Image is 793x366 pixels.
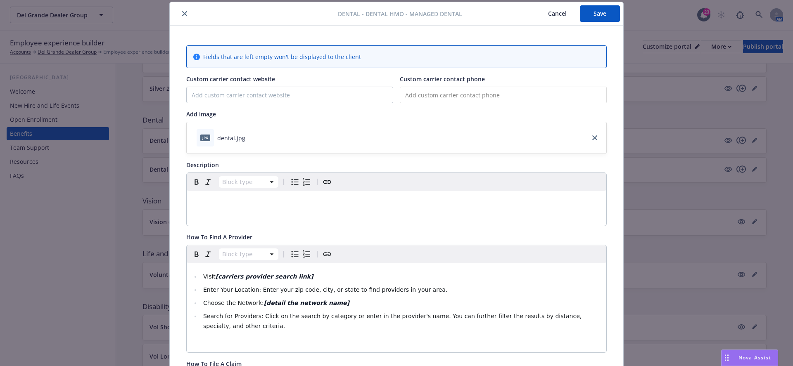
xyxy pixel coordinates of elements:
button: download file [249,134,255,142]
div: editable markdown [187,263,606,352]
button: Numbered list [301,248,312,260]
button: Italic [202,248,214,260]
div: toggle group [289,176,312,188]
span: Search for Providers: Click on the search by category or enter in the provider's name. You can fu... [203,313,584,329]
button: Create link [321,176,333,188]
button: Nova Assist [721,349,778,366]
span: Choose the Network: [203,300,264,306]
button: Bold [191,176,202,188]
input: Add custom carrier contact phone [400,87,607,103]
button: Block type [219,176,278,188]
div: Drag to move [722,350,732,366]
span: Add image [186,110,216,118]
input: Add custom carrier contact website [187,87,393,103]
a: close [590,133,600,143]
span: Enter Your Location: Enter your zip code, city, or state to find providers in your area. [203,286,447,293]
div: toggle group [289,248,312,260]
span: Custom carrier contact phone [400,75,485,83]
strong: [detail the network name] [264,300,349,306]
button: Create link [321,248,333,260]
button: Save [580,5,620,22]
button: Bulleted list [289,248,301,260]
button: Bold [191,248,202,260]
span: Fields that are left empty won't be displayed to the client [203,52,361,61]
span: Description [186,161,219,169]
span: How To Find A Provider [186,233,252,241]
div: editable markdown [187,191,606,211]
span: Visit [203,273,216,280]
button: Block type [219,248,278,260]
button: Italic [202,176,214,188]
button: close [180,9,190,19]
strong: [carriers provider search link] [216,273,313,280]
button: Bulleted list [289,176,301,188]
span: Dental - Dental HMO - Managed Dental [338,9,462,18]
span: jpg [200,135,210,141]
div: dental.jpg [217,134,245,142]
button: Numbered list [301,176,312,188]
span: Nova Assist [738,354,771,361]
span: Custom carrier contact website [186,75,275,83]
button: Cancel [535,5,580,22]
